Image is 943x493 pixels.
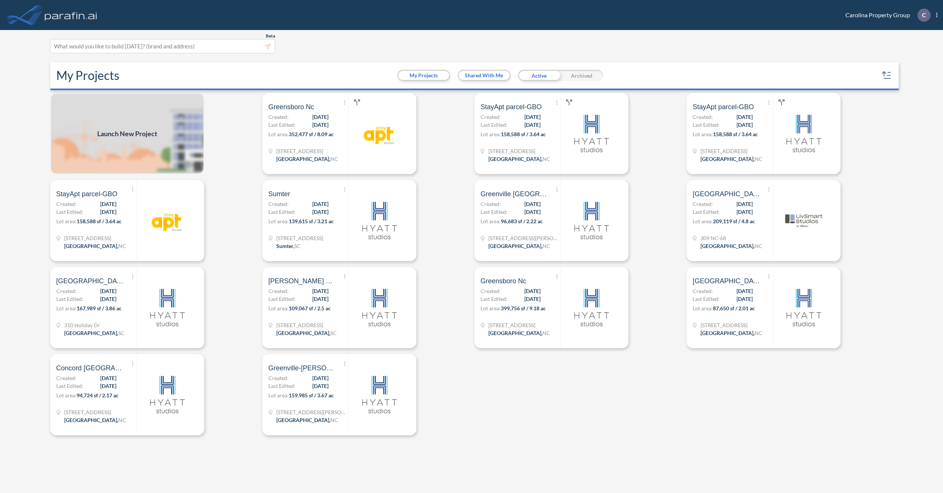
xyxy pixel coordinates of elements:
[312,295,328,303] span: [DATE]
[700,234,762,242] span: 309 NC-68
[693,287,713,295] span: Created:
[266,33,275,39] span: Beta
[700,330,755,336] span: [GEOGRAPHIC_DATA] ,
[518,70,560,81] div: Active
[834,9,937,22] div: Carolina Property Group
[268,392,289,398] span: Lot area:
[488,329,550,337] div: Greensboro, NC
[47,354,259,435] a: Concord [GEOGRAPHIC_DATA]Created:[DATE]Last Edited:[DATE]Lot area:94,724 sf / 2.17 ac[STREET_ADDR...
[56,277,124,286] span: Summerville
[77,392,119,398] span: 94,724 sf / 2.17 ac
[481,287,501,295] span: Created:
[268,208,295,216] span: Last Edited:
[47,267,259,348] a: [GEOGRAPHIC_DATA]Created:[DATE]Last Edited:[DATE]Lot area:167,989 sf / 3.86 ac310 Holiday Dr[GEOG...
[289,305,331,311] span: 109,067 sf / 2.5 ac
[268,121,295,129] span: Last Edited:
[471,180,684,261] a: Greenville [GEOGRAPHIC_DATA] OPT 2Created:[DATE]Last Edited:[DATE]Lot area:96,683 sf / 2.22 ac[ST...
[276,416,338,424] div: Greenville, NC
[268,287,289,295] span: Created:
[50,93,204,174] a: Launch New Project
[56,295,83,303] span: Last Edited:
[56,68,119,83] h2: My Projects
[259,180,471,261] a: SumterCreated:[DATE]Last Edited:[DATE]Lot area:139,615 sf / 3.21 ac[STREET_ADDRESS]Sumter,SClogo
[56,189,117,198] span: StayApt parcel-GBO
[524,287,541,295] span: [DATE]
[471,267,684,348] a: Greensboro NcCreated:[DATE]Last Edited:[DATE]Lot area:399,756 sf / 9.18 ac[STREET_ADDRESS][GEOGRA...
[149,376,186,413] img: logo
[289,392,334,398] span: 159,985 sf / 3.67 ac
[881,69,893,81] button: sort
[481,200,501,208] span: Created:
[737,208,753,216] span: [DATE]
[276,234,323,242] span: 2765 Broad St
[693,305,713,311] span: Lot area:
[268,277,336,286] span: Florence WP
[560,70,603,81] div: Archived
[149,289,186,326] img: logo
[700,321,762,329] span: 623 Millwood School Rd
[481,218,501,224] span: Lot area:
[56,364,124,373] span: Concord NC
[43,8,99,23] img: logo
[268,382,295,390] span: Last Edited:
[755,156,762,162] span: NC
[524,200,541,208] span: [DATE]
[56,392,77,398] span: Lot area:
[64,321,125,329] span: 310 Holiday Dr
[118,243,126,249] span: NC
[501,305,546,311] span: 399,756 sf / 9.18 ac
[268,131,289,137] span: Lot area:
[398,71,449,80] button: My Projects
[693,189,760,198] span: Greensboro-Airport
[488,242,550,250] div: Greenville, NC
[922,12,926,18] p: C
[737,287,753,295] span: [DATE]
[481,121,508,129] span: Last Edited:
[294,243,301,249] span: SC
[524,295,541,303] span: [DATE]
[785,289,822,326] img: logo
[693,295,720,303] span: Last Edited:
[56,208,83,216] span: Last Edited:
[693,208,720,216] span: Last Edited:
[481,208,508,216] span: Last Edited:
[100,382,116,390] span: [DATE]
[737,295,753,303] span: [DATE]
[785,202,822,239] img: logo
[542,330,550,336] span: NC
[77,218,122,224] span: 158,588 sf / 3.64 ac
[56,305,77,311] span: Lot area:
[100,200,116,208] span: [DATE]
[100,208,116,216] span: [DATE]
[56,200,77,208] span: Created:
[276,242,301,250] div: Sumter, SC
[713,305,755,311] span: 87,650 sf / 2.01 ac
[573,202,610,239] img: logo
[488,243,542,249] span: [GEOGRAPHIC_DATA] ,
[100,295,116,303] span: [DATE]
[64,416,126,424] div: Concord, NC
[268,364,336,373] span: Greenville-Moye
[700,155,762,163] div: Greensboro, NC
[524,113,541,121] span: [DATE]
[312,374,328,382] span: [DATE]
[276,408,348,416] span: 900 Moye Blvd
[312,208,328,216] span: [DATE]
[755,243,762,249] span: NC
[693,102,754,111] span: StayApt parcel-GBO
[501,218,543,224] span: 96,683 sf / 2.22 ac
[700,329,762,337] div: Greensboro, NC
[268,200,289,208] span: Created:
[47,180,259,261] a: StayApt parcel-GBOCreated:[DATE]Last Edited:[DATE]Lot area:158,588 sf / 3.64 ac[STREET_ADDRESS][G...
[713,218,755,224] span: 209,119 sf / 4.8 ac
[268,295,295,303] span: Last Edited:
[312,382,328,390] span: [DATE]
[118,417,126,423] span: NC
[276,156,330,162] span: [GEOGRAPHIC_DATA] ,
[361,289,398,326] img: logo
[268,102,314,111] span: Greensboro Nc
[330,330,337,336] span: SC
[693,277,760,286] span: Greensboro
[737,121,753,129] span: [DATE]
[573,289,610,326] img: logo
